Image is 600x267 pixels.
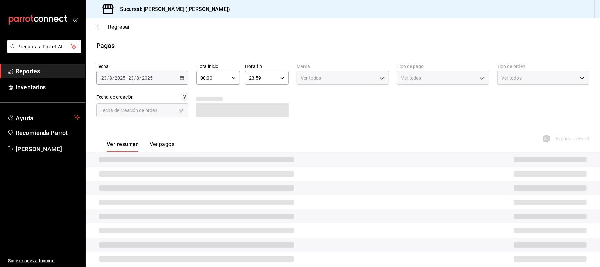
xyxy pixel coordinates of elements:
button: Ver resumen [107,141,139,152]
span: / [134,75,136,81]
span: / [107,75,109,81]
h3: Sucursal: [PERSON_NAME] ([PERSON_NAME]) [115,5,230,13]
span: Ver todos [501,75,522,81]
input: -- [128,75,134,81]
span: Fecha de creación de orden [100,107,157,114]
label: Tipo de pago [397,64,489,69]
span: - [126,75,128,81]
button: open_drawer_menu [72,17,78,22]
button: Regresar [96,24,130,30]
span: / [112,75,114,81]
input: -- [101,75,107,81]
input: -- [136,75,140,81]
div: Fecha de creación [96,94,134,101]
span: Inventarios [16,83,80,92]
div: Pagos [96,41,115,50]
button: Pregunta a Parrot AI [7,40,81,53]
input: -- [109,75,112,81]
label: Marca [297,64,389,69]
span: Sugerir nueva función [8,257,80,264]
span: Ver todas [301,75,321,81]
a: Pregunta a Parrot AI [5,48,81,55]
label: Hora inicio [196,64,240,69]
span: Ver todos [401,75,421,81]
button: Ver pagos [150,141,174,152]
span: [PERSON_NAME] [16,145,80,153]
label: Tipo de orden [497,64,589,69]
label: Fecha [96,64,188,69]
span: / [140,75,142,81]
span: Ayuda [16,113,71,121]
span: Recomienda Parrot [16,128,80,137]
input: ---- [114,75,126,81]
div: navigation tabs [107,141,174,152]
label: Hora fin [245,64,289,69]
span: Regresar [108,24,130,30]
input: ---- [142,75,153,81]
span: Pregunta a Parrot AI [18,43,71,50]
span: Reportes [16,67,80,76]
